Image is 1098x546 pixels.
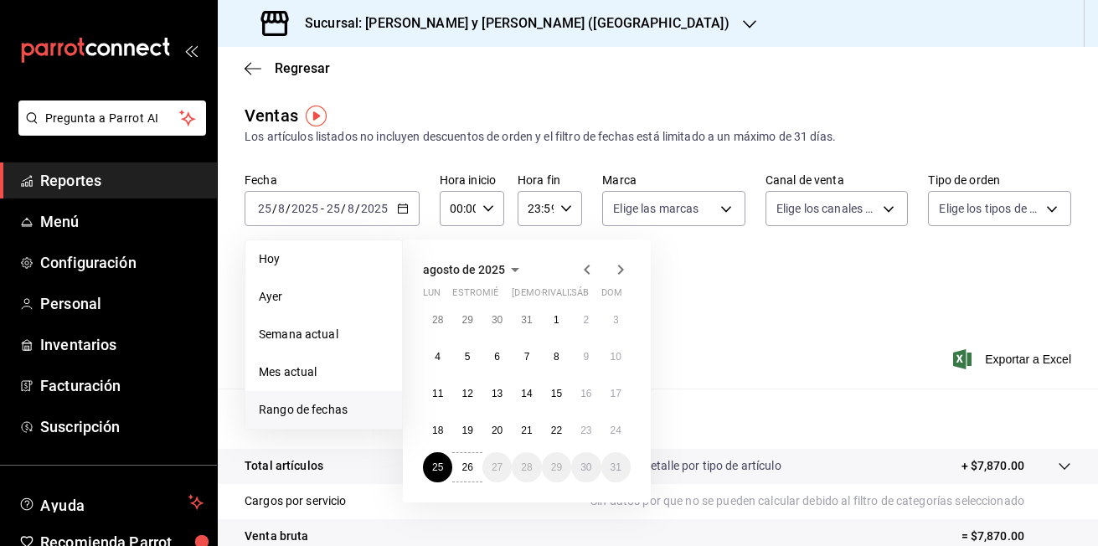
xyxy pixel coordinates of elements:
input: -- [257,202,272,215]
span: Semana actual [259,326,389,343]
button: 10 de agosto de 2025 [601,342,631,372]
font: Facturación [40,377,121,394]
abbr: 9 de agosto de 2025 [583,351,589,363]
font: Configuración [40,254,137,271]
label: Canal de venta [766,174,909,186]
button: 6 de agosto de 2025 [482,342,512,372]
button: 27 de agosto de 2025 [482,452,512,482]
button: 28 de julio de 2025 [423,305,452,335]
button: 13 de agosto de 2025 [482,379,512,409]
button: 24 de agosto de 2025 [601,415,631,446]
abbr: 3 de agosto de 2025 [613,314,619,326]
input: -- [326,202,341,215]
button: 29 de agosto de 2025 [542,452,571,482]
abbr: 23 de agosto de 2025 [580,425,591,436]
button: 31 de agosto de 2025 [601,452,631,482]
abbr: domingo [601,287,622,305]
input: -- [347,202,355,215]
button: 30 de agosto de 2025 [571,452,601,482]
button: 22 de agosto de 2025 [542,415,571,446]
abbr: 16 de agosto de 2025 [580,388,591,399]
button: 12 de agosto de 2025 [452,379,482,409]
abbr: 24 de agosto de 2025 [611,425,621,436]
button: 25 de agosto de 2025 [423,452,452,482]
button: 1 de agosto de 2025 [542,305,571,335]
button: 7 de agosto de 2025 [512,342,541,372]
button: 3 de agosto de 2025 [601,305,631,335]
button: Pregunta a Parrot AI [18,100,206,136]
abbr: 25 de agosto de 2025 [432,461,443,473]
button: 14 de agosto de 2025 [512,379,541,409]
abbr: 22 de agosto de 2025 [551,425,562,436]
span: Elige los tipos de orden [939,200,1040,217]
button: 11 de agosto de 2025 [423,379,452,409]
font: Exportar a Excel [985,353,1071,366]
label: Marca [602,174,745,186]
abbr: 29 de julio de 2025 [461,314,472,326]
abbr: 11 de agosto de 2025 [432,388,443,399]
span: Regresar [275,60,330,76]
button: 30 de julio de 2025 [482,305,512,335]
button: 5 de agosto de 2025 [452,342,482,372]
abbr: 28 de julio de 2025 [432,314,443,326]
abbr: 27 de agosto de 2025 [492,461,503,473]
button: agosto de 2025 [423,260,525,280]
abbr: 18 de agosto de 2025 [432,425,443,436]
abbr: 21 de agosto de 2025 [521,425,532,436]
button: 19 de agosto de 2025 [452,415,482,446]
abbr: 31 de agosto de 2025 [611,461,621,473]
button: 31 de julio de 2025 [512,305,541,335]
abbr: miércoles [482,287,498,305]
span: Pregunta a Parrot AI [45,110,180,127]
button: 29 de julio de 2025 [452,305,482,335]
button: 21 de agosto de 2025 [512,415,541,446]
label: Tipo de orden [928,174,1071,186]
span: Elige las marcas [613,200,698,217]
font: Personal [40,295,101,312]
button: 28 de agosto de 2025 [512,452,541,482]
p: + $7,870.00 [961,457,1024,475]
p: Total artículos [245,457,323,475]
span: Hoy [259,250,389,268]
button: Regresar [245,60,330,76]
font: Reportes [40,172,101,189]
p: Sin datos por que no se pueden calcular debido al filtro de categorías seleccionado [590,492,1071,510]
abbr: 31 de julio de 2025 [521,314,532,326]
span: Elige los canales de venta [776,200,878,217]
button: 2 de agosto de 2025 [571,305,601,335]
button: 26 de agosto de 2025 [452,452,482,482]
abbr: martes [452,287,505,305]
abbr: 12 de agosto de 2025 [461,388,472,399]
abbr: 20 de agosto de 2025 [492,425,503,436]
abbr: 30 de julio de 2025 [492,314,503,326]
label: Hora fin [518,174,582,186]
abbr: 15 de agosto de 2025 [551,388,562,399]
abbr: jueves [512,287,611,305]
abbr: 8 de agosto de 2025 [554,351,559,363]
span: / [355,202,360,215]
abbr: 10 de agosto de 2025 [611,351,621,363]
abbr: lunes [423,287,441,305]
span: Ayuda [40,492,182,513]
button: 15 de agosto de 2025 [542,379,571,409]
h3: Sucursal: [PERSON_NAME] y [PERSON_NAME] ([GEOGRAPHIC_DATA]) [291,13,729,33]
font: Inventarios [40,336,116,353]
abbr: 13 de agosto de 2025 [492,388,503,399]
div: Ventas [245,103,298,128]
img: Marcador de información sobre herramientas [306,106,327,126]
button: 17 de agosto de 2025 [601,379,631,409]
span: Mes actual [259,363,389,381]
abbr: 1 de agosto de 2025 [554,314,559,326]
abbr: 6 de agosto de 2025 [494,351,500,363]
font: Menú [40,213,80,230]
p: Cargos por servicio [245,492,347,510]
input: ---- [360,202,389,215]
abbr: 14 de agosto de 2025 [521,388,532,399]
span: agosto de 2025 [423,263,505,276]
abbr: 7 de agosto de 2025 [524,351,530,363]
input: ---- [291,202,319,215]
span: Ayer [259,288,389,306]
abbr: sábado [571,287,589,305]
span: Rango de fechas [259,401,389,419]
